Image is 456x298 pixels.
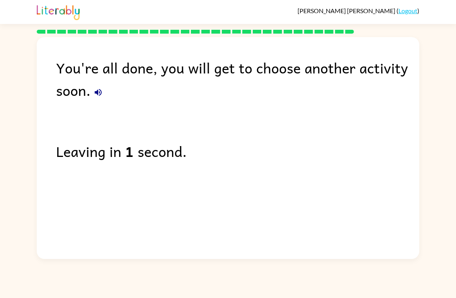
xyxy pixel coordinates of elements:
div: You're all done, you will get to choose another activity soon. [56,56,419,101]
a: Logout [398,7,417,14]
span: [PERSON_NAME] [PERSON_NAME] [298,7,396,14]
div: Leaving in second. [56,140,419,162]
b: 1 [125,140,134,162]
div: ( ) [298,7,419,14]
img: Literably [37,3,80,20]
